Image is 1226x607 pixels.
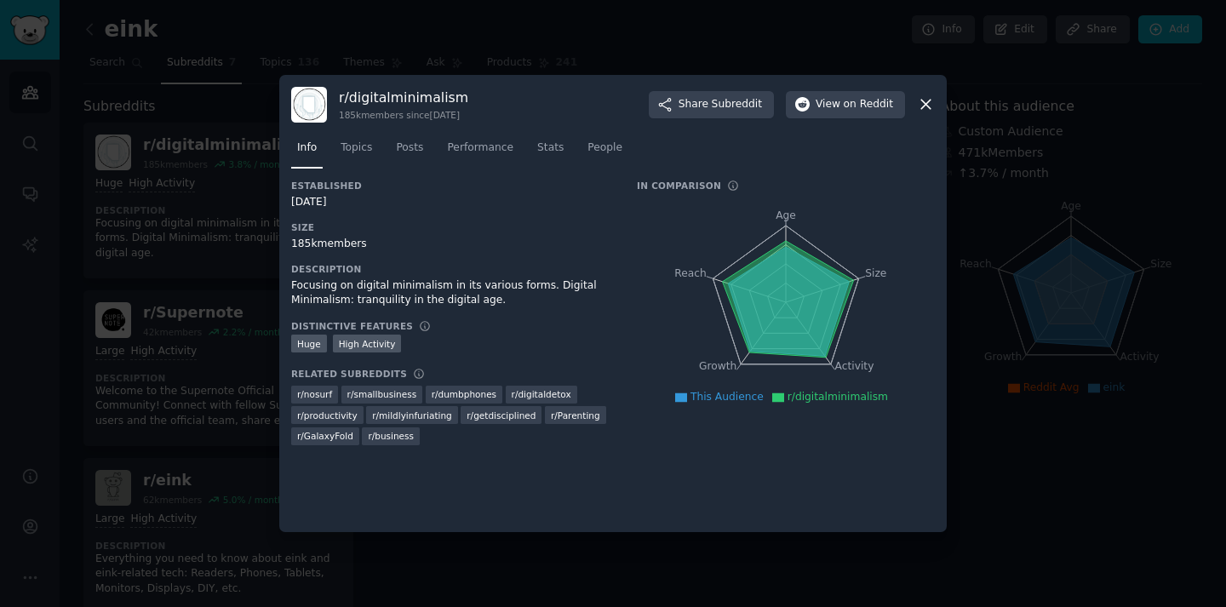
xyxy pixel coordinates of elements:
[699,360,736,372] tspan: Growth
[674,266,707,278] tspan: Reach
[816,97,893,112] span: View
[551,409,600,421] span: r/ Parenting
[339,89,468,106] h3: r/ digitalminimalism
[835,360,874,372] tspan: Activity
[372,409,452,421] span: r/ mildlyinfuriating
[788,391,888,403] span: r/digitalminimalism
[291,237,613,252] div: 185k members
[291,195,613,210] div: [DATE]
[333,335,402,352] div: High Activity
[786,91,905,118] button: Viewon Reddit
[512,388,571,400] span: r/ digitaldetox
[297,140,317,156] span: Info
[335,135,378,169] a: Topics
[297,409,358,421] span: r/ productivity
[291,221,613,233] h3: Size
[649,91,774,118] button: ShareSubreddit
[447,140,513,156] span: Performance
[690,391,764,403] span: This Audience
[679,97,762,112] span: Share
[291,368,407,380] h3: Related Subreddits
[291,180,613,192] h3: Established
[587,140,622,156] span: People
[712,97,762,112] span: Subreddit
[865,266,886,278] tspan: Size
[291,87,327,123] img: digitalminimalism
[291,135,323,169] a: Info
[368,430,414,442] span: r/ business
[347,388,417,400] span: r/ smallbusiness
[390,135,429,169] a: Posts
[291,335,327,352] div: Huge
[432,388,496,400] span: r/ dumbphones
[537,140,564,156] span: Stats
[297,430,353,442] span: r/ GalaxyFold
[637,180,721,192] h3: In Comparison
[291,278,613,308] div: Focusing on digital minimalism in its various forms. Digital Minimalism: tranquility in the digit...
[531,135,570,169] a: Stats
[467,409,536,421] span: r/ getdisciplined
[297,388,332,400] span: r/ nosurf
[339,109,468,121] div: 185k members since [DATE]
[396,140,423,156] span: Posts
[581,135,628,169] a: People
[776,209,796,221] tspan: Age
[341,140,372,156] span: Topics
[441,135,519,169] a: Performance
[291,263,613,275] h3: Description
[844,97,893,112] span: on Reddit
[291,320,413,332] h3: Distinctive Features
